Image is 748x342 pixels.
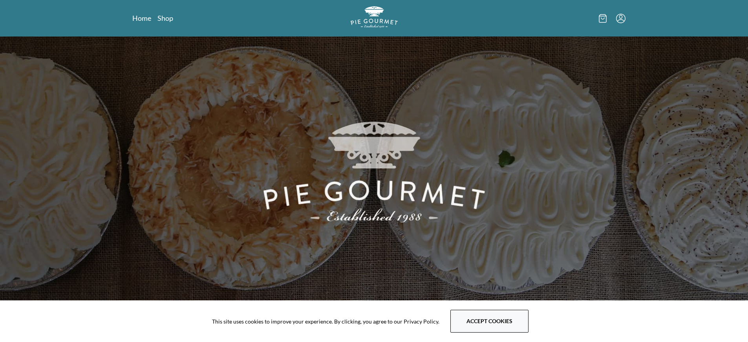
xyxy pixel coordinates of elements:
a: Logo [351,6,398,30]
span: This site uses cookies to improve your experience. By clicking, you agree to our Privacy Policy. [212,317,439,326]
a: Shop [157,13,173,23]
button: Accept cookies [450,310,529,333]
img: logo [351,6,398,28]
a: Home [132,13,151,23]
button: Menu [616,14,625,23]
